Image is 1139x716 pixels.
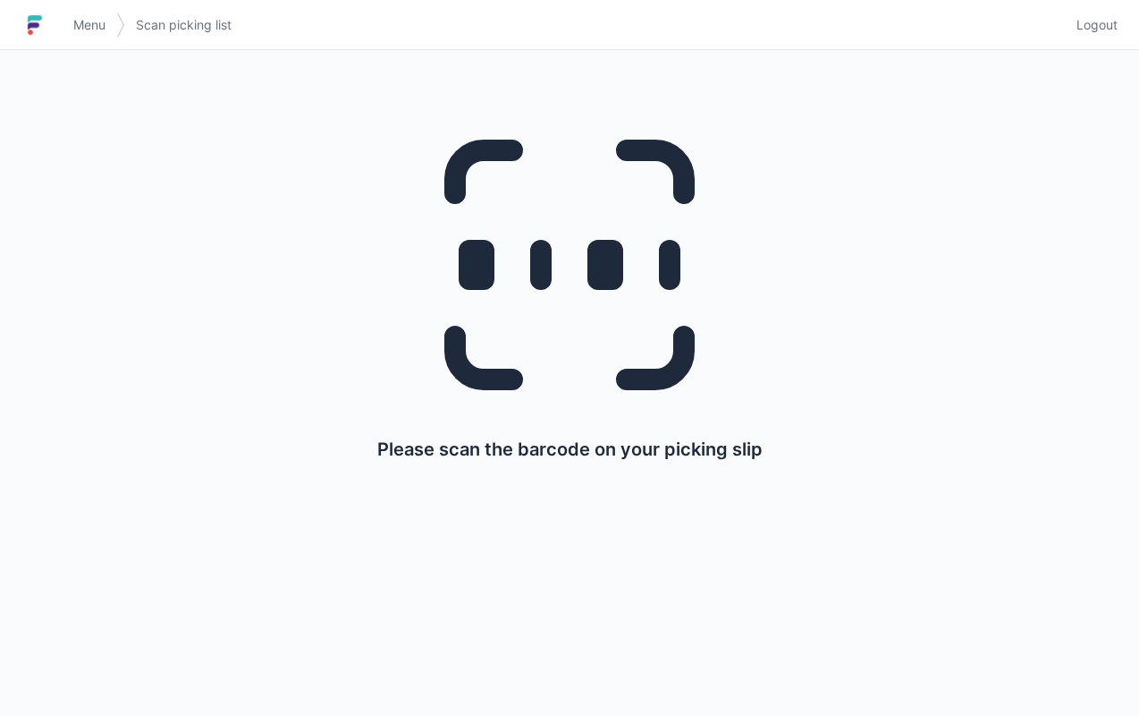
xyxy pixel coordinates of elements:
span: Menu [73,16,105,34]
span: Logout [1076,16,1118,34]
img: logo-small.jpg [21,11,48,39]
a: Scan picking list [125,9,242,41]
a: Menu [63,9,116,41]
span: Scan picking list [136,16,232,34]
img: svg> [116,4,125,47]
p: Please scan the barcode on your picking slip [377,437,763,462]
a: Logout [1066,9,1118,41]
